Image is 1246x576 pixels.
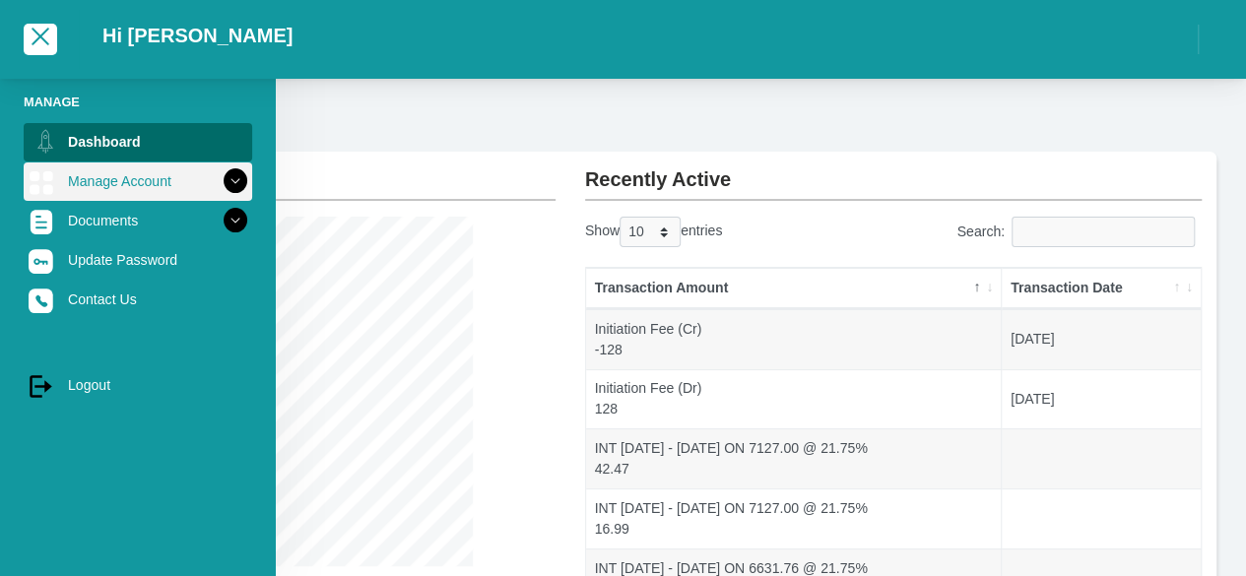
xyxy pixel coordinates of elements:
[123,152,556,191] h2: Overview
[586,268,1002,309] th: Transaction Amount: activate to sort column descending
[24,93,252,111] li: Manage
[24,162,252,200] a: Manage Account
[956,217,1202,247] label: Search:
[1002,369,1201,429] td: [DATE]
[1012,217,1195,247] input: Search:
[585,152,1202,191] h2: Recently Active
[586,428,1002,488] td: INT [DATE] - [DATE] ON 7127.00 @ 21.75% 42.47
[620,217,681,247] select: Showentries
[585,217,722,247] label: Show entries
[24,366,252,404] a: Logout
[1002,268,1201,309] th: Transaction Date: activate to sort column ascending
[586,309,1002,369] td: Initiation Fee (Cr) -128
[24,281,252,318] a: Contact Us
[586,488,1002,548] td: INT [DATE] - [DATE] ON 7127.00 @ 21.75% 16.99
[24,202,252,239] a: Documents
[24,123,252,160] a: Dashboard
[24,241,252,279] a: Update Password
[586,369,1002,429] td: Initiation Fee (Dr) 128
[102,24,293,47] h2: Hi [PERSON_NAME]
[1002,309,1201,369] td: [DATE]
